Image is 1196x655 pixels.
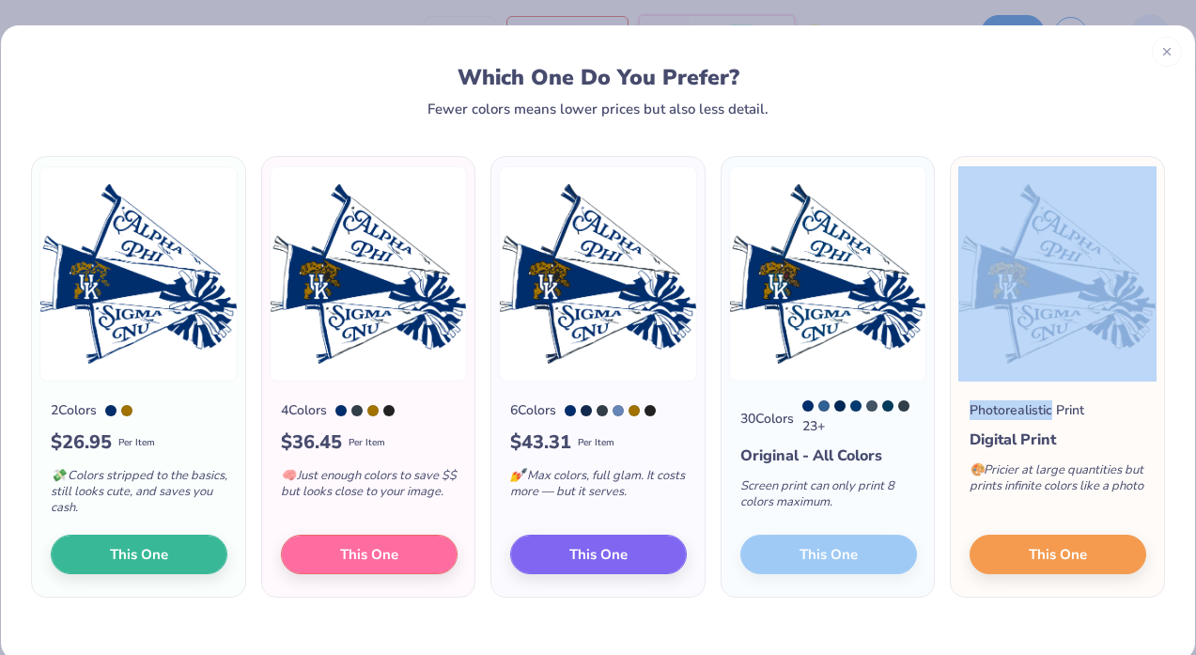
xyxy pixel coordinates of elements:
[51,400,97,420] div: 2 Colors
[729,166,927,382] img: 30 color option
[740,444,917,467] div: Original - All Colors
[834,400,846,412] div: 295 C
[335,405,347,416] div: 294 C
[802,400,814,412] div: 294 C
[613,405,624,416] div: 7682 C
[1029,544,1087,566] span: This One
[898,400,909,412] div: 432 C
[970,429,1146,451] div: Digital Print
[118,436,155,450] span: Per Item
[510,400,556,420] div: 6 Colors
[581,405,592,416] div: 2767 C
[339,544,397,566] span: This One
[882,400,893,412] div: 302 C
[351,405,363,416] div: 432 C
[427,101,769,117] div: Fewer colors means lower prices but also less detail.
[510,535,687,574] button: This One
[850,400,862,412] div: 654 C
[349,436,385,450] span: Per Item
[281,400,327,420] div: 4 Colors
[367,405,379,416] div: 132 C
[970,535,1146,574] button: This One
[818,400,830,412] div: 653 C
[270,166,468,382] img: 4 color option
[105,405,116,416] div: 294 C
[578,436,614,450] span: Per Item
[499,166,697,382] img: 6 color option
[629,405,640,416] div: 132 C
[569,544,628,566] span: This One
[645,405,656,416] div: Neutral Black C
[740,409,794,429] div: 30 Colors
[597,405,608,416] div: 432 C
[565,405,576,416] div: 294 C
[110,544,168,566] span: This One
[970,461,985,478] span: 🎨
[510,429,571,457] span: $ 43.31
[281,429,342,457] span: $ 36.45
[866,400,878,412] div: 7545 C
[53,65,1144,90] div: Which One Do You Prefer?
[121,405,132,416] div: 132 C
[958,166,1157,382] img: Photorealistic preview
[281,457,458,519] div: Just enough colors to save $$ but looks close to your image.
[281,467,296,484] span: 🧠
[970,451,1146,513] div: Pricier at large quantities but prints infinite colors like a photo
[970,400,1084,420] div: Photorealistic Print
[802,400,917,436] div: 23 +
[281,535,458,574] button: This One
[51,535,227,574] button: This One
[510,467,525,484] span: 💅
[510,457,687,519] div: Max colors, full glam. It costs more — but it serves.
[740,467,917,529] div: Screen print can only print 8 colors maximum.
[383,405,395,416] div: Neutral Black C
[39,166,238,382] img: 2 color option
[51,467,66,484] span: 💸
[51,457,227,535] div: Colors stripped to the basics, still looks cute, and saves you cash.
[51,429,112,457] span: $ 26.95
